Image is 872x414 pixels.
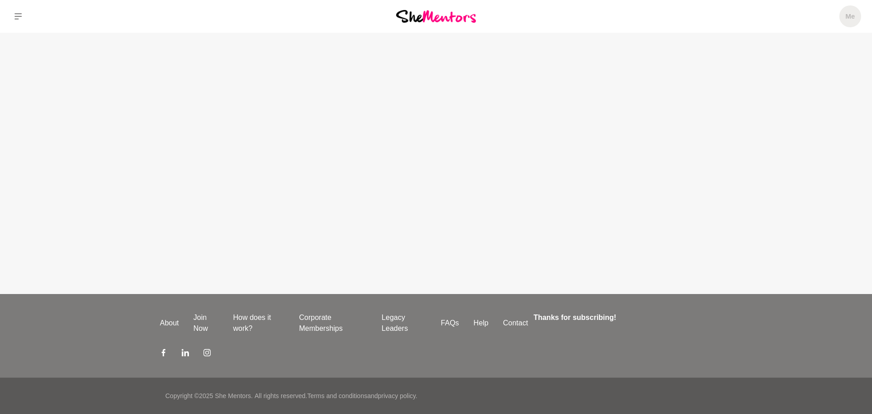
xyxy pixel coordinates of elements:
[153,318,186,329] a: About
[534,312,707,323] h4: Thanks for subscribing!
[165,391,253,401] p: Copyright © 2025 She Mentors .
[226,312,292,334] a: How does it work?
[203,349,211,359] a: Instagram
[846,12,855,21] h5: Me
[292,312,374,334] a: Corporate Memberships
[434,318,466,329] a: FAQs
[374,312,433,334] a: Legacy Leaders
[466,318,496,329] a: Help
[254,391,417,401] p: All rights reserved. and .
[182,349,189,359] a: LinkedIn
[186,312,226,334] a: Join Now
[839,5,861,27] a: Me
[378,392,416,399] a: privacy policy
[396,10,476,22] img: She Mentors Logo
[160,349,167,359] a: Facebook
[496,318,535,329] a: Contact
[307,392,367,399] a: Terms and conditions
